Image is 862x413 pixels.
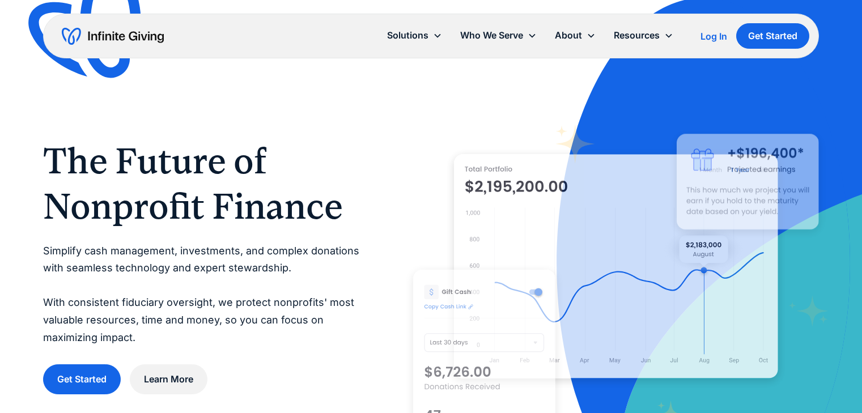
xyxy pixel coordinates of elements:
div: Who We Serve [460,28,523,43]
a: Get Started [736,23,809,49]
div: Log In [700,32,727,41]
div: Solutions [378,23,451,48]
img: fundraising star [788,295,829,327]
a: Get Started [43,364,121,394]
a: Learn More [130,364,207,394]
h1: The Future of Nonprofit Finance [43,138,368,229]
div: About [555,28,582,43]
div: Who We Serve [451,23,546,48]
div: Resources [614,28,660,43]
div: About [546,23,605,48]
p: Simplify cash management, investments, and complex donations with seamless technology and expert ... [43,242,368,347]
div: Solutions [387,28,428,43]
a: home [62,27,164,45]
img: nonprofit donation platform [454,154,779,378]
a: Log In [700,29,727,43]
div: Resources [605,23,682,48]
